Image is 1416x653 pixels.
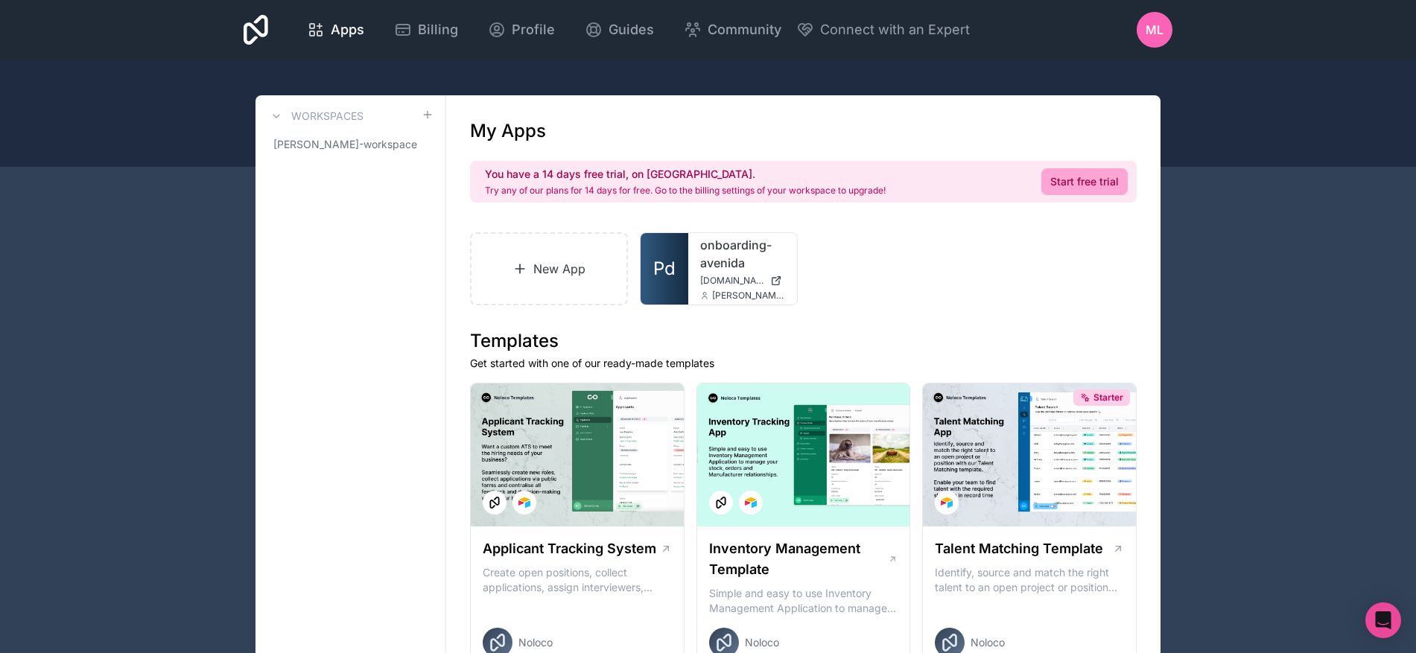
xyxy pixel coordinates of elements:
[267,131,434,158] a: [PERSON_NAME]-workspace
[700,236,785,272] a: onboarding-avenida
[935,565,1124,595] p: Identify, source and match the right talent to an open project or position with our Talent Matchi...
[653,257,676,281] span: Pd
[708,19,781,40] span: Community
[712,290,785,302] span: [PERSON_NAME][EMAIL_ADDRESS][DOMAIN_NAME]
[470,232,628,305] a: New App
[1093,392,1123,404] span: Starter
[709,538,888,580] h1: Inventory Management Template
[418,19,458,40] span: Billing
[267,107,363,125] a: Workspaces
[573,13,666,46] a: Guides
[470,356,1137,371] p: Get started with one of our ready-made templates
[291,109,363,124] h3: Workspaces
[470,329,1137,353] h1: Templates
[382,13,470,46] a: Billing
[935,538,1103,559] h1: Talent Matching Template
[295,13,376,46] a: Apps
[483,565,672,595] p: Create open positions, collect applications, assign interviewers, centralise candidate feedback a...
[672,13,793,46] a: Community
[273,137,417,152] span: [PERSON_NAME]-workspace
[485,167,886,182] h2: You have a 14 days free trial, on [GEOGRAPHIC_DATA].
[709,586,898,616] p: Simple and easy to use Inventory Management Application to manage your stock, orders and Manufact...
[820,19,970,40] span: Connect with an Expert
[745,497,757,509] img: Airtable Logo
[796,19,970,40] button: Connect with an Expert
[470,119,546,143] h1: My Apps
[518,635,553,650] span: Noloco
[745,635,779,650] span: Noloco
[485,185,886,197] p: Try any of our plans for 14 days for free. Go to the billing settings of your workspace to upgrade!
[700,275,764,287] span: [DOMAIN_NAME]
[700,275,785,287] a: [DOMAIN_NAME]
[609,19,654,40] span: Guides
[641,233,688,305] a: Pd
[941,497,953,509] img: Airtable Logo
[1365,602,1401,638] div: Open Intercom Messenger
[483,538,656,559] h1: Applicant Tracking System
[331,19,364,40] span: Apps
[1041,168,1128,195] a: Start free trial
[476,13,567,46] a: Profile
[512,19,555,40] span: Profile
[518,497,530,509] img: Airtable Logo
[971,635,1005,650] span: Noloco
[1146,21,1163,39] span: ML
